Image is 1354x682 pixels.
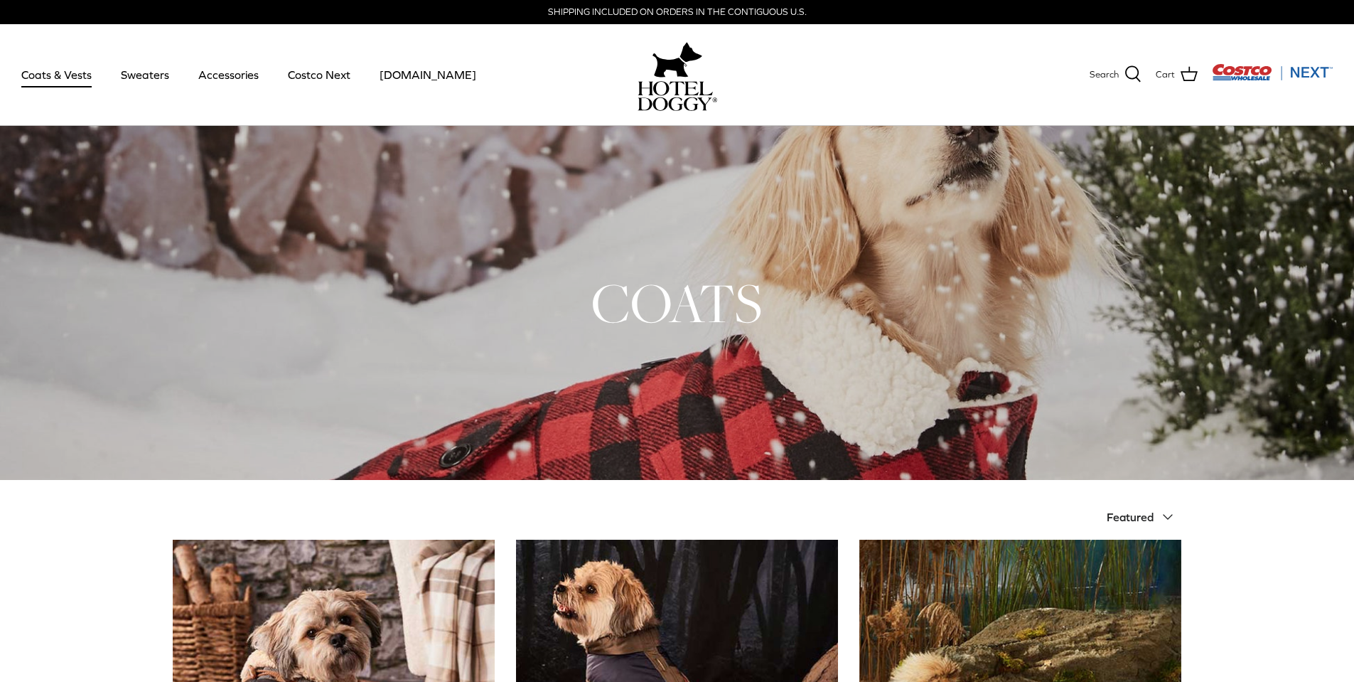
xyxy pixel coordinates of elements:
[186,50,272,99] a: Accessories
[108,50,182,99] a: Sweaters
[1090,68,1119,82] span: Search
[1090,65,1141,84] a: Search
[9,50,104,99] a: Coats & Vests
[367,50,489,99] a: [DOMAIN_NAME]
[1156,65,1198,84] a: Cart
[638,38,717,111] a: hoteldoggy.com hoteldoggycom
[173,268,1182,338] h1: COATS
[1107,511,1154,523] span: Featured
[652,38,702,81] img: hoteldoggy.com
[1107,501,1182,533] button: Featured
[1156,68,1175,82] span: Cart
[1212,73,1333,83] a: Visit Costco Next
[1212,63,1333,81] img: Costco Next
[275,50,363,99] a: Costco Next
[638,81,717,111] img: hoteldoggycom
